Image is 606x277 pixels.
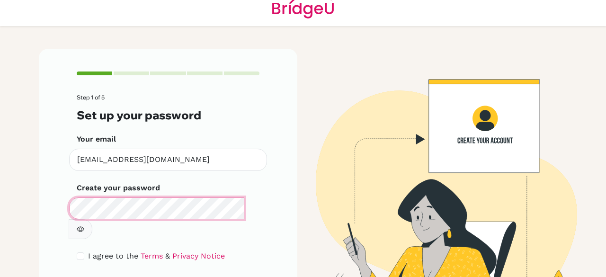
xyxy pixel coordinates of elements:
[77,134,116,145] label: Your email
[165,251,170,260] span: &
[69,149,267,171] input: Insert your email*
[77,94,105,101] span: Step 1 of 5
[88,251,138,260] span: I agree to the
[172,251,225,260] a: Privacy Notice
[77,182,160,194] label: Create your password
[141,251,163,260] a: Terms
[77,108,259,122] h3: Set up your password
